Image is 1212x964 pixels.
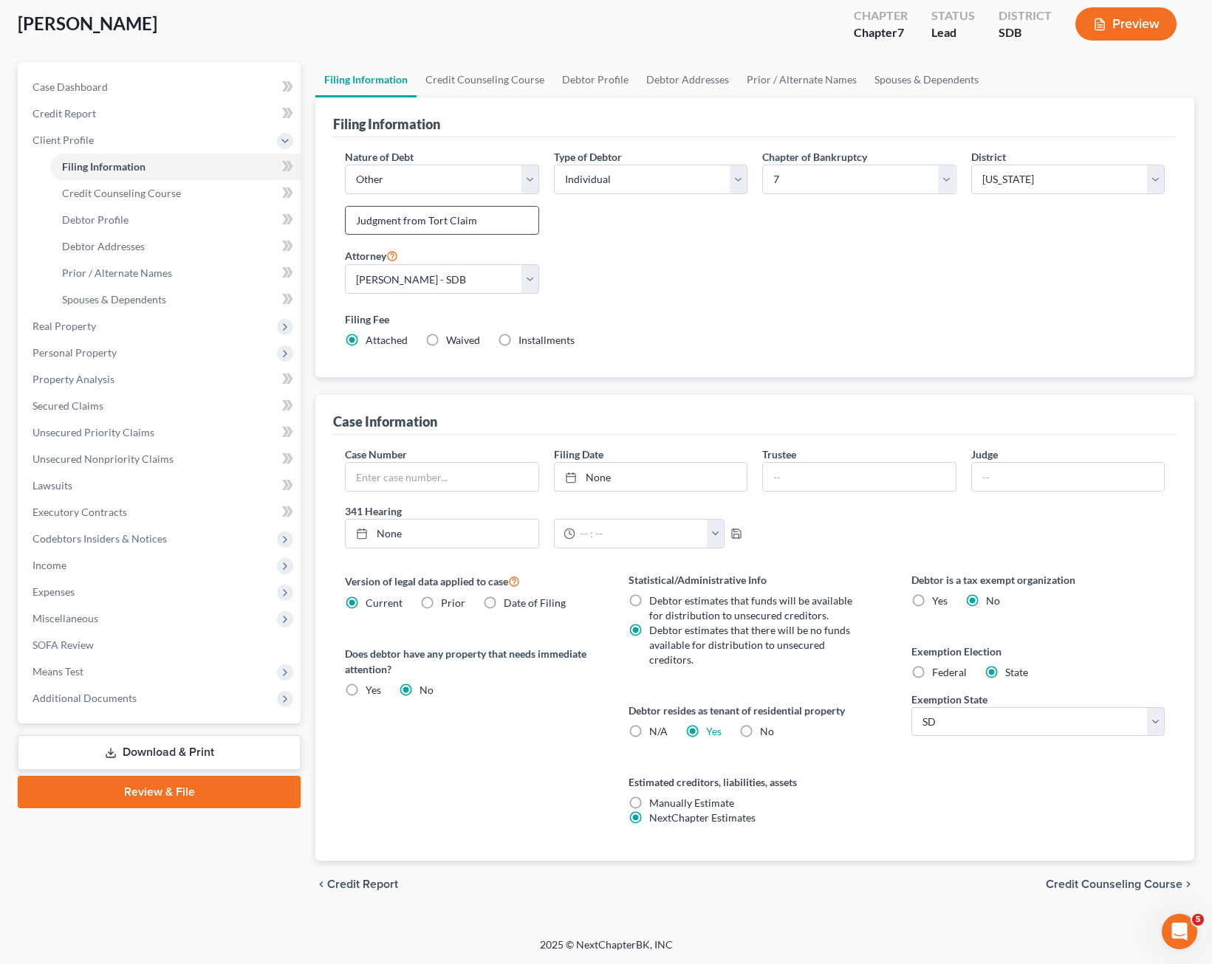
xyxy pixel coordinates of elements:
span: Date of Filing [504,596,566,609]
label: Version of legal data applied to case [345,572,598,590]
input: -- : -- [575,520,708,548]
div: Status [931,7,975,24]
span: [PERSON_NAME] [18,13,157,34]
span: Manually Estimate [649,796,734,809]
span: Debtor Addresses [62,240,145,252]
label: Filing Date [554,447,603,462]
a: Credit Report [21,100,301,127]
a: Debtor Addresses [50,233,301,260]
a: Filing Information [315,62,417,97]
span: Debtor estimates that there will be no funds available for distribution to unsecured creditors. [649,624,850,666]
span: Credit Counseling Course [62,187,181,199]
span: 5 [1192,914,1204,926]
input: Enter case number... [346,463,538,491]
label: Chapter of Bankruptcy [762,149,867,165]
label: Does debtor have any property that needs immediate attention? [345,646,598,677]
span: Client Profile [32,134,94,146]
span: NextChapter Estimates [649,811,756,824]
div: Lead [931,24,975,41]
div: Case Information [333,413,437,430]
div: Filing Information [333,115,440,133]
a: Prior / Alternate Names [50,260,301,286]
a: Credit Counseling Course [50,180,301,207]
span: Additional Documents [32,692,137,704]
span: Personal Property [32,346,117,359]
span: Income [32,559,66,571]
span: Codebtors Insiders & Notices [32,532,167,545]
button: chevron_left Credit Report [315,878,398,890]
div: Chapter [854,7,908,24]
span: Yes [932,594,948,607]
label: Filing Fee [345,311,1165,327]
span: Credit Report [32,107,96,120]
a: Spouses & Dependents [866,62,987,97]
span: Spouses & Dependents [62,293,166,306]
button: Credit Counseling Course chevron_right [1046,878,1194,890]
span: Debtor estimates that funds will be available for distribution to unsecured creditors. [649,594,852,622]
input: Enter other nature... [346,207,538,235]
span: Prior / Alternate Names [62,266,172,279]
span: No [760,725,774,737]
span: No [420,684,434,696]
a: None [346,520,538,548]
a: Download & Print [18,735,301,770]
span: Means Test [32,665,83,678]
span: Current [366,596,403,609]
label: Estimated creditors, liabilities, assets [629,774,882,790]
i: chevron_left [315,878,327,890]
span: Prior [441,596,465,609]
a: None [555,463,747,491]
span: Yes [366,684,381,696]
label: Judge [971,447,998,462]
div: SDB [999,24,1052,41]
label: Case Number [345,447,407,462]
span: Attached [366,334,408,346]
a: Review & File [18,776,301,808]
span: Miscellaneous [32,612,98,624]
div: Chapter [854,24,908,41]
span: Credit Counseling Course [1046,878,1182,890]
span: Real Property [32,320,96,332]
span: No [986,594,1000,607]
a: Case Dashboard [21,74,301,100]
label: Nature of Debt [345,149,414,165]
div: District [999,7,1052,24]
span: Waived [446,334,480,346]
label: Exemption State [911,692,987,707]
a: Lawsuits [21,472,301,499]
span: State [1005,666,1028,678]
span: Property Analysis [32,373,114,385]
label: Trustee [762,447,796,462]
span: Installments [518,334,575,346]
div: 2025 © NextChapterBK, INC [185,937,1027,964]
label: District [971,149,1006,165]
label: Type of Debtor [554,149,622,165]
label: Debtor resides as tenant of residential property [629,703,882,718]
input: -- [763,463,955,491]
a: Spouses & Dependents [50,286,301,313]
i: chevron_right [1182,878,1194,890]
label: Exemption Election [911,644,1165,659]
label: Debtor is a tax exempt organization [911,572,1165,588]
span: Credit Report [327,878,398,890]
span: Executory Contracts [32,506,127,518]
a: Debtor Profile [553,62,637,97]
a: Yes [706,725,722,737]
input: -- [972,463,1164,491]
a: Credit Counseling Course [417,62,553,97]
span: Expenses [32,585,75,598]
label: 341 Hearing [338,503,755,519]
a: Debtor Addresses [637,62,738,97]
span: Debtor Profile [62,213,129,226]
a: Prior / Alternate Names [738,62,866,97]
a: SOFA Review [21,632,301,658]
a: Unsecured Priority Claims [21,419,301,446]
button: Preview [1075,7,1177,41]
a: Executory Contracts [21,499,301,526]
span: Federal [932,666,967,678]
span: Lawsuits [32,479,72,492]
label: Attorney [345,247,398,264]
span: N/A [649,725,668,737]
span: Unsecured Priority Claims [32,426,154,438]
a: Filing Information [50,154,301,180]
